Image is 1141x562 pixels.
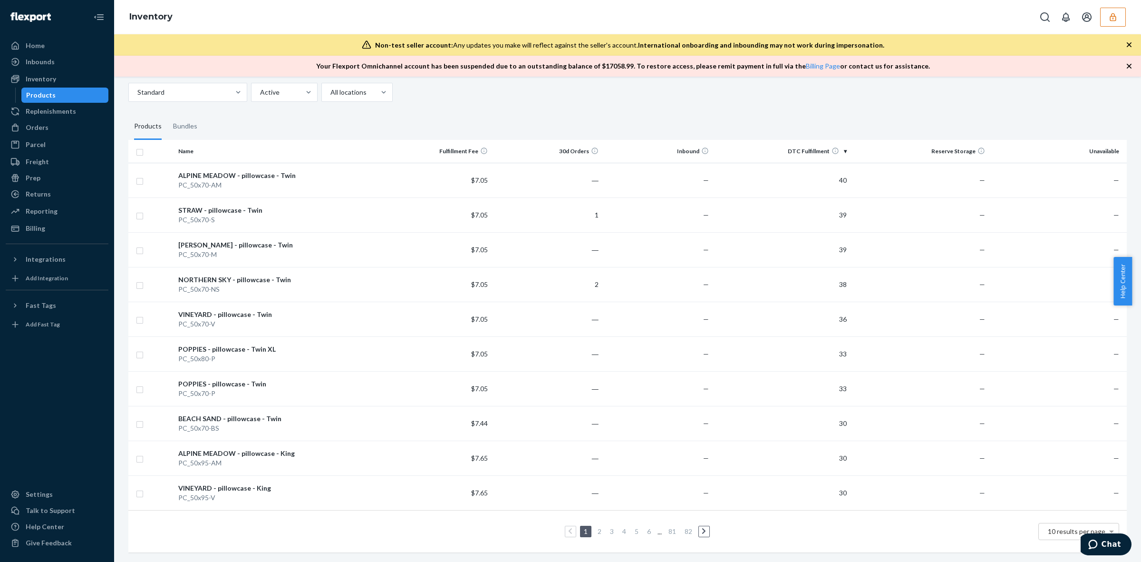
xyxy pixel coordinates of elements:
td: 1 [492,197,602,232]
div: Any updates you make will reflect against the seller's account. [375,40,884,50]
button: Help Center [1113,257,1132,306]
div: Talk to Support [26,506,75,515]
td: 30 [713,475,851,510]
div: Billing [26,224,45,233]
p: Your Flexport Omnichannel account has been suspended due to an outstanding balance of $ 17058.99 ... [316,61,930,71]
div: [PERSON_NAME] - pillowcase - Twin [178,240,377,250]
a: Page 5 [633,527,640,535]
span: 10 results per page [1048,527,1105,535]
div: Integrations [26,255,66,264]
button: Talk to Support [6,503,108,518]
span: — [1113,419,1119,427]
div: Prep [26,173,40,183]
span: — [1113,350,1119,358]
div: Products [134,113,162,140]
a: Page 4 [620,527,628,535]
div: Add Integration [26,274,68,282]
div: PC_50x70-S [178,215,377,225]
a: Inbounds [6,54,108,69]
td: ― [492,163,602,197]
td: 30 [713,441,851,475]
div: PC_50x70-V [178,319,377,329]
div: Fast Tags [26,301,56,310]
a: Help Center [6,519,108,534]
div: STRAW - pillowcase - Twin [178,206,377,215]
div: VINEYARD - pillowcase - King [178,483,377,493]
span: — [979,211,985,219]
a: Settings [6,487,108,502]
ol: breadcrumbs [122,3,180,31]
div: Give Feedback [26,538,72,548]
div: Reporting [26,207,58,216]
a: Add Integration [6,271,108,286]
span: — [703,211,709,219]
span: International onboarding and inbounding may not work during impersonation. [638,41,884,49]
a: Page 2 [596,527,603,535]
div: Home [26,41,45,50]
a: Page 82 [683,527,694,535]
div: BEACH SAND - pillowcase - Twin [178,414,377,424]
span: Non-test seller account: [375,41,453,49]
img: Flexport logo [10,12,51,22]
td: 33 [713,336,851,371]
div: PC_50x70-AM [178,180,377,190]
span: — [979,454,985,462]
span: — [703,176,709,184]
input: All locations [329,88,330,97]
button: Open account menu [1077,8,1096,27]
button: Close Navigation [89,8,108,27]
span: $7.05 [471,315,488,323]
td: ― [492,371,602,406]
span: — [1113,211,1119,219]
td: 36 [713,302,851,336]
span: — [979,315,985,323]
td: 33 [713,371,851,406]
div: PC_50x80-P [178,354,377,364]
td: 2 [492,267,602,302]
span: — [1113,489,1119,497]
td: ― [492,406,602,441]
button: Give Feedback [6,535,108,551]
a: Billing Page [806,62,840,70]
span: — [703,454,709,462]
button: Integrations [6,252,108,267]
a: Returns [6,187,108,202]
td: 40 [713,163,851,197]
span: — [1113,454,1119,462]
span: $7.05 [471,176,488,184]
span: — [703,280,709,288]
span: — [703,315,709,323]
a: Home [6,38,108,53]
input: Standard [136,88,137,97]
div: Freight [26,157,49,167]
div: ALPINE MEADOW - pillowcase - Twin [178,171,377,180]
td: ― [492,475,602,510]
div: NORTHERN SKY - pillowcase - Twin [178,275,377,285]
td: ― [492,232,602,267]
a: Products [21,88,109,103]
a: Freight [6,154,108,169]
th: Name [174,140,381,163]
div: Replenishments [26,107,76,116]
input: Active [259,88,260,97]
span: $7.05 [471,211,488,219]
td: 39 [713,232,851,267]
div: PC_50x70-BS [178,424,377,433]
a: Prep [6,170,108,186]
div: Products [26,90,56,100]
a: Inventory [6,71,108,87]
td: ― [492,336,602,371]
td: 30 [713,406,851,441]
th: Fulfillment Fee [381,140,492,163]
div: POPPIES - pillowcase - Twin XL [178,345,377,354]
th: Unavailable [989,140,1127,163]
span: — [1113,315,1119,323]
div: PC_50x95-V [178,493,377,503]
td: ― [492,441,602,475]
span: $7.05 [471,246,488,254]
a: Orders [6,120,108,135]
th: 30d Orders [492,140,602,163]
th: Inbound [602,140,713,163]
span: — [703,350,709,358]
div: Inventory [26,74,56,84]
